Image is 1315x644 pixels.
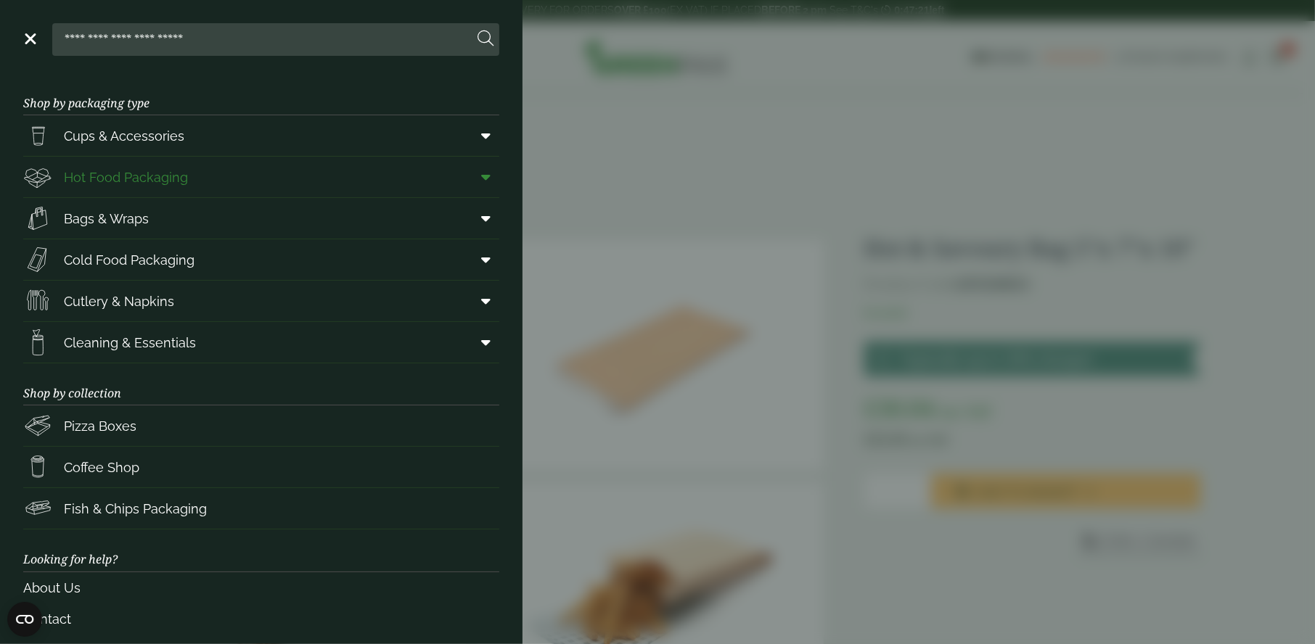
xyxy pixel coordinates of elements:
span: Bags & Wraps [64,209,149,228]
a: Bags & Wraps [23,198,499,239]
span: Pizza Boxes [64,416,136,436]
button: Open CMP widget [7,602,42,637]
img: PintNhalf_cup.svg [23,121,52,150]
a: Cutlery & Napkins [23,281,499,321]
img: Cutlery.svg [23,286,52,315]
a: About Us [23,572,499,603]
span: Cups & Accessories [64,126,184,146]
img: Paper_carriers.svg [23,204,52,233]
img: FishNchip_box.svg [23,494,52,523]
a: Fish & Chips Packaging [23,488,499,529]
img: HotDrink_paperCup.svg [23,453,52,482]
img: open-wipe.svg [23,328,52,357]
span: Cleaning & Essentials [64,333,196,352]
a: Cold Food Packaging [23,239,499,280]
a: Coffee Shop [23,447,499,487]
h3: Shop by packaging type [23,73,499,115]
img: Pizza_boxes.svg [23,411,52,440]
span: Cold Food Packaging [64,250,194,270]
a: Cups & Accessories [23,115,499,156]
span: Fish & Chips Packaging [64,499,207,519]
span: Hot Food Packaging [64,168,188,187]
a: Hot Food Packaging [23,157,499,197]
span: Cutlery & Napkins [64,292,174,311]
a: Contact [23,603,499,635]
img: Sandwich_box.svg [23,245,52,274]
h3: Shop by collection [23,363,499,405]
span: Coffee Shop [64,458,139,477]
img: Deli_box.svg [23,162,52,191]
a: Cleaning & Essentials [23,322,499,363]
a: Pizza Boxes [23,405,499,446]
h3: Looking for help? [23,529,499,571]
